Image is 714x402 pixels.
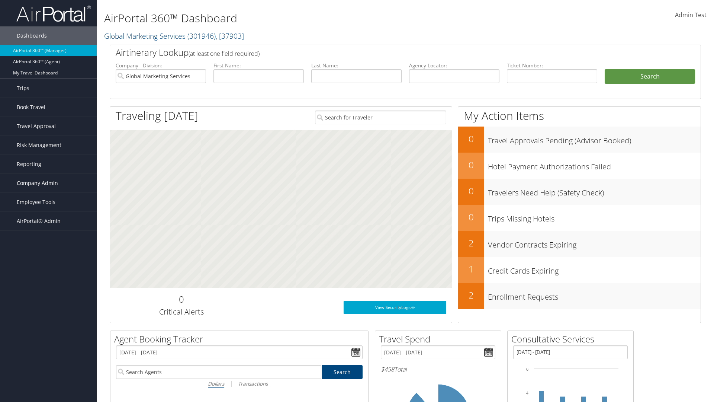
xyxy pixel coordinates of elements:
a: View SecurityLogic® [344,301,446,314]
label: First Name: [213,62,304,69]
label: Last Name: [311,62,402,69]
i: Dollars [208,380,224,387]
span: Risk Management [17,136,61,154]
h2: 0 [458,185,484,197]
h2: Agent Booking Tracker [114,333,368,345]
a: 0Trips Missing Hotels [458,205,701,231]
div: | [116,379,363,388]
a: Global Marketing Services [104,31,244,41]
a: 2Vendor Contracts Expiring [458,231,701,257]
span: (at least one field required) [189,50,260,58]
input: Search Agents [116,365,321,379]
h1: My Action Items [458,108,701,124]
h3: Hotel Payment Authorizations Failed [488,158,701,172]
span: AirPortal® Admin [17,212,61,230]
span: ( 301946 ) [187,31,216,41]
a: 1Credit Cards Expiring [458,257,701,283]
h2: 1 [458,263,484,275]
span: Reporting [17,155,41,173]
span: Company Admin [17,174,58,192]
h3: Vendor Contracts Expiring [488,236,701,250]
button: Search [605,69,695,84]
h2: 0 [116,293,247,306]
h2: 2 [458,237,484,249]
h3: Travelers Need Help (Safety Check) [488,184,701,198]
h3: Travel Approvals Pending (Advisor Booked) [488,132,701,146]
span: Employee Tools [17,193,55,211]
h1: Traveling [DATE] [116,108,198,124]
a: 0Travel Approvals Pending (Advisor Booked) [458,127,701,153]
input: Search for Traveler [315,111,446,124]
h3: Trips Missing Hotels [488,210,701,224]
span: Travel Approval [17,117,56,135]
h2: Travel Spend [379,333,501,345]
span: Dashboards [17,26,47,45]
span: Admin Test [675,11,707,19]
i: Transactions [238,380,268,387]
label: Ticket Number: [507,62,597,69]
span: Book Travel [17,98,45,117]
h1: AirPortal 360™ Dashboard [104,10,506,26]
label: Company - Division: [116,62,206,69]
label: Agency Locator: [409,62,499,69]
h2: 0 [458,133,484,145]
h2: Airtinerary Lookup [116,46,646,59]
tspan: 4 [526,391,528,395]
a: 0Hotel Payment Authorizations Failed [458,153,701,179]
h2: Consultative Services [511,333,633,345]
span: $458 [381,365,394,373]
h2: 0 [458,211,484,223]
tspan: 6 [526,367,528,371]
h3: Enrollment Requests [488,288,701,302]
span: Trips [17,79,29,98]
h2: 0 [458,159,484,171]
h3: Credit Cards Expiring [488,262,701,276]
a: Admin Test [675,4,707,27]
h6: Total [381,365,495,373]
a: 0Travelers Need Help (Safety Check) [458,179,701,205]
span: , [ 37903 ] [216,31,244,41]
h2: 2 [458,289,484,301]
h3: Critical Alerts [116,307,247,317]
a: 2Enrollment Requests [458,283,701,309]
img: airportal-logo.png [16,5,91,22]
a: Search [322,365,363,379]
